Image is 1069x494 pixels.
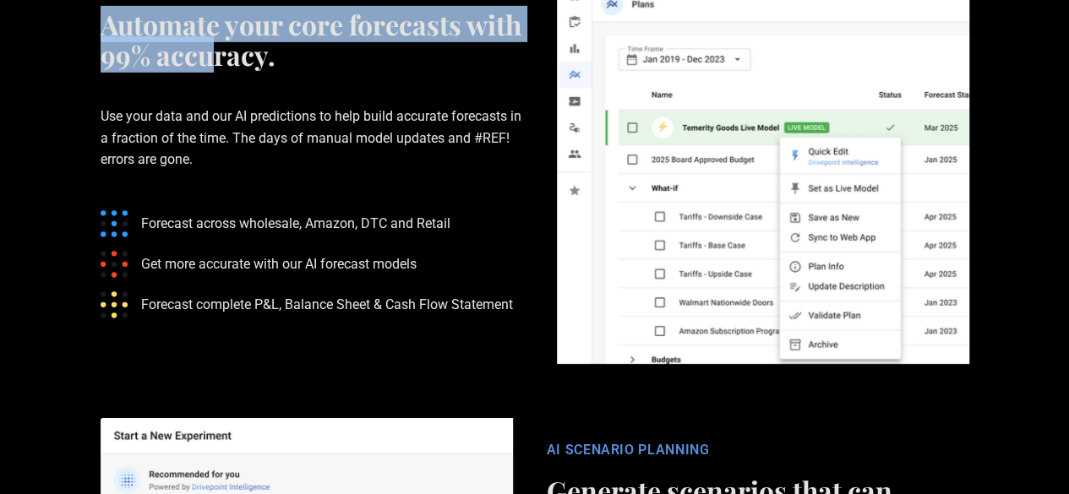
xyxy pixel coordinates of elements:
p: Get more accurate with our AI forecast models [141,253,417,274]
p: Forecast across wholesale, Amazon, DTC and Retail [141,213,450,234]
div: AI SCENARIO PLANNING [547,442,969,459]
p: Use your data and our AI predictions to help build accurate forecasts in a fraction of the time. ... [101,79,523,197]
p: Forecast complete P&L, Balance Sheet & Cash Flow Statement [141,294,513,315]
h2: Automate your core forecasts with 99% accuracy. [101,9,523,70]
